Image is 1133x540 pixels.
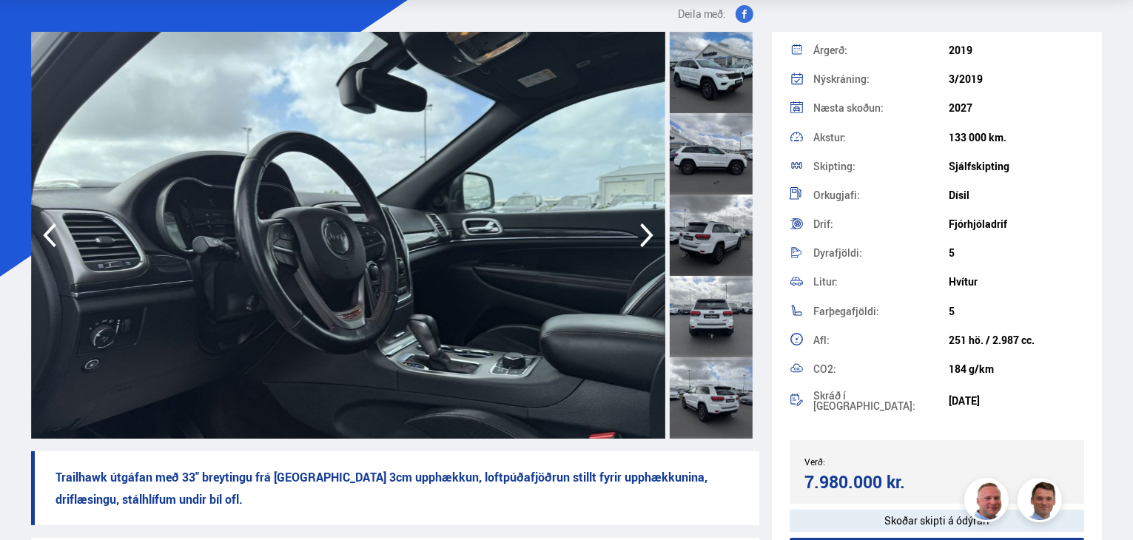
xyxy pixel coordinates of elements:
div: Sjálfskipting [949,161,1084,172]
div: Hvítur [949,276,1084,288]
div: Dísil [949,189,1084,201]
div: Akstur: [813,132,949,143]
div: Dyrafjöldi: [813,248,949,258]
p: Trailhawk útgáfan með 33" breytingu frá [GEOGRAPHIC_DATA] 3cm upphækkun, loftpúðafjöðrun stillt f... [31,451,759,525]
div: Skráð í [GEOGRAPHIC_DATA]: [813,391,949,411]
span: Deila með: [678,5,727,23]
div: Drif: [813,219,949,229]
button: Opna LiveChat spjallviðmót [12,6,56,50]
button: Deila með: [672,5,759,23]
div: CO2: [813,364,949,374]
div: Nýskráning: [813,74,949,84]
div: 184 g/km [949,363,1084,375]
div: 5 [949,247,1084,259]
div: 2027 [949,102,1084,114]
div: Næsta skoðun: [813,103,949,113]
div: Skoðar skipti á ódýrari [790,510,1085,532]
div: Árgerð: [813,45,949,55]
div: 133 000 km. [949,132,1084,144]
div: 2019 [949,44,1084,56]
div: Orkugjafi: [813,190,949,200]
div: [DATE] [949,395,1084,407]
div: 5 [949,306,1084,317]
div: Afl: [813,335,949,345]
div: Litur: [813,277,949,287]
img: siFngHWaQ9KaOqBr.png [966,480,1011,524]
img: FbJEzSuNWCJXmdc-.webp [1020,480,1064,524]
div: 251 hö. / 2.987 cc. [949,334,1084,346]
img: 3365220.jpeg [31,32,665,439]
div: 7.980.000 kr. [804,472,932,492]
div: Fjórhjóladrif [949,218,1084,230]
div: Farþegafjöldi: [813,306,949,317]
div: Verð: [804,456,937,467]
div: 3/2019 [949,73,1084,85]
div: Skipting: [813,161,949,172]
